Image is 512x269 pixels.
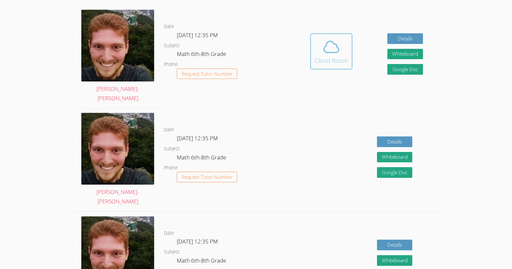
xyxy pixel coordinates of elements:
[164,164,177,172] dt: Phone
[177,49,227,60] dd: Math 6th-8th Grade
[164,126,174,134] dt: Date
[387,64,423,75] a: Google Doc
[81,113,154,185] img: avatar.png
[81,10,154,103] a: [PERSON_NAME]-[PERSON_NAME]
[310,33,352,70] button: Cloud Room
[164,23,174,31] dt: Date
[377,152,413,163] button: Whiteboard
[164,229,174,237] dt: Date
[164,145,180,153] dt: Subject
[182,71,233,76] span: Request Tutor Number
[164,60,177,69] dt: Phone
[315,56,348,65] div: Cloud Room
[377,240,413,250] a: Details
[387,33,423,44] a: Details
[177,31,218,39] span: [DATE] 12:35 PM
[177,69,237,79] button: Request Tutor Number
[377,255,413,266] button: Whiteboard
[377,167,413,178] a: Google Doc
[81,10,154,81] img: avatar.png
[177,256,227,267] dd: Math 6th-8th Grade
[177,134,218,142] span: [DATE] 12:35 PM
[164,42,180,50] dt: Subject
[377,136,413,147] a: Details
[387,49,423,59] button: Whiteboard
[81,113,154,206] a: [PERSON_NAME]-[PERSON_NAME]
[177,238,218,245] span: [DATE] 12:35 PM
[177,172,237,182] button: Request Tutor Number
[182,175,233,179] span: Request Tutor Number
[177,153,227,164] dd: Math 6th-8th Grade
[164,248,180,256] dt: Subject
